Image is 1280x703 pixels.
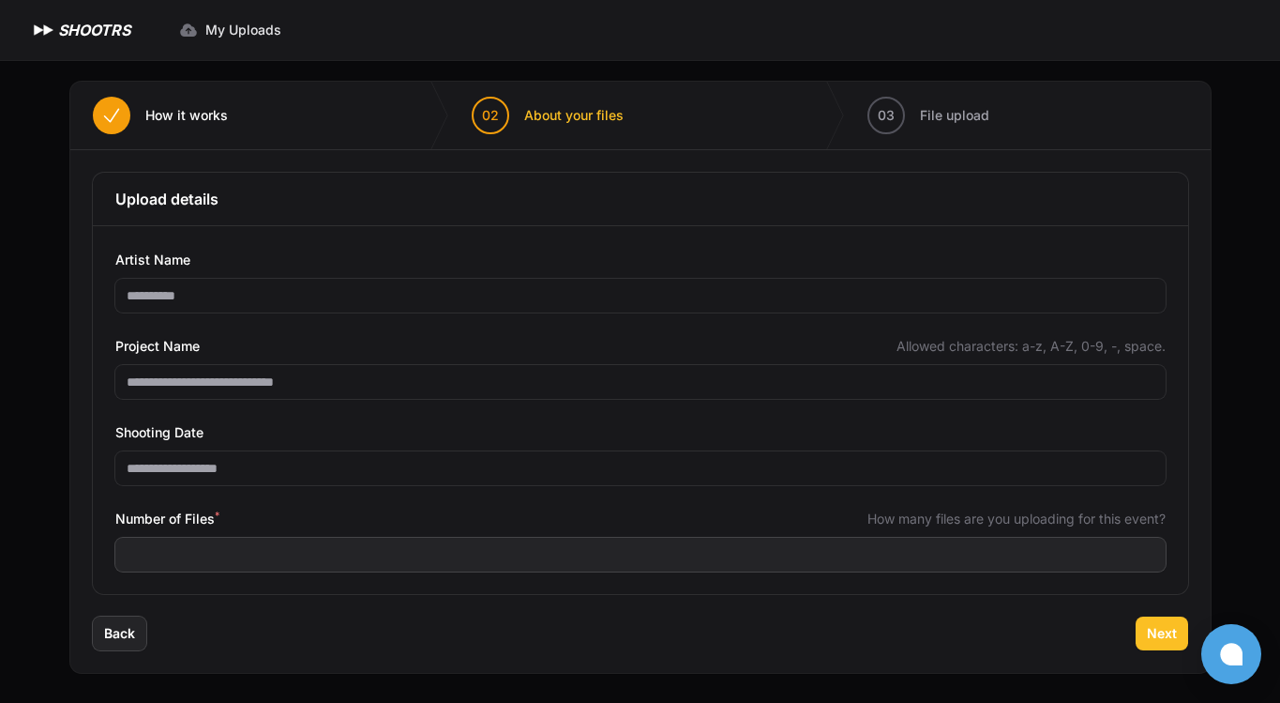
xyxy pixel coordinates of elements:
[115,249,190,271] span: Artist Name
[30,19,130,41] a: SHOOTRS SHOOTRS
[145,106,228,125] span: How it works
[524,106,624,125] span: About your files
[896,337,1166,356] span: Allowed characters: a-z, A-Z, 0-9, -, space.
[449,82,646,149] button: 02 About your files
[1147,624,1177,643] span: Next
[878,106,895,125] span: 03
[104,624,135,643] span: Back
[920,106,989,125] span: File upload
[115,188,1166,210] h3: Upload details
[205,21,281,39] span: My Uploads
[115,421,203,444] span: Shooting Date
[30,19,58,41] img: SHOOTRS
[93,617,146,650] button: Back
[1136,617,1188,650] button: Next
[58,19,130,41] h1: SHOOTRS
[482,106,499,125] span: 02
[168,13,293,47] a: My Uploads
[867,510,1166,528] span: How many files are you uploading for this event?
[70,82,250,149] button: How it works
[115,508,219,530] span: Number of Files
[115,335,200,358] span: Project Name
[845,82,1012,149] button: 03 File upload
[1201,624,1261,684] button: Open chat window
